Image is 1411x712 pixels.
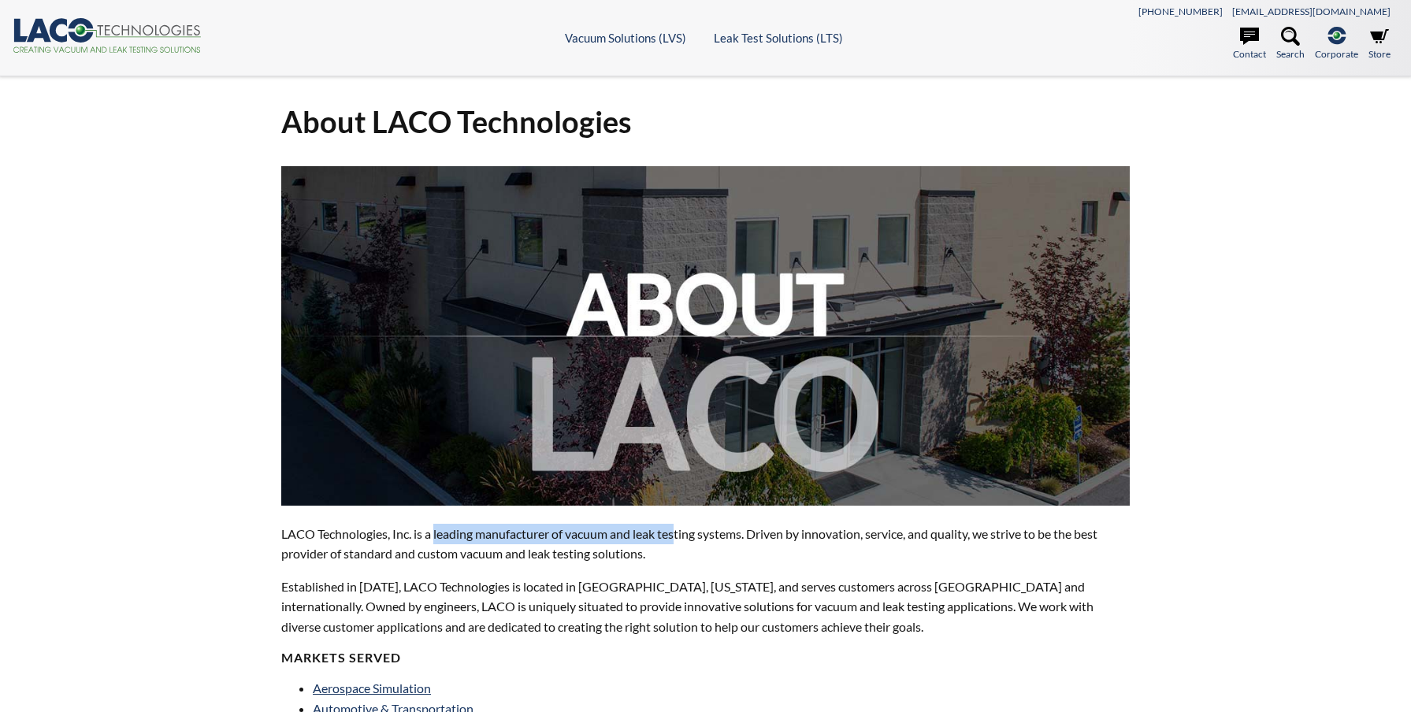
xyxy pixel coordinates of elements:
[281,166,1130,506] img: about-laco.jpg
[714,31,843,45] a: Leak Test Solutions (LTS)
[1368,27,1391,61] a: Store
[1233,27,1266,61] a: Contact
[565,31,686,45] a: Vacuum Solutions (LVS)
[281,102,1130,141] h1: About LACO Technologies
[1232,6,1391,17] a: [EMAIL_ADDRESS][DOMAIN_NAME]
[1315,46,1358,61] span: Corporate
[281,650,401,665] strong: MARKETS SERVED
[313,680,431,695] a: Aerospace Simulation
[1276,27,1305,61] a: Search
[281,524,1130,564] p: LACO Technologies, Inc. is a leading manufacturer of vacuum and leak testing systems. Driven by i...
[1138,6,1223,17] a: [PHONE_NUMBER]
[281,577,1130,637] p: Established in [DATE], LACO Technologies is located in [GEOGRAPHIC_DATA], [US_STATE], and serves ...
